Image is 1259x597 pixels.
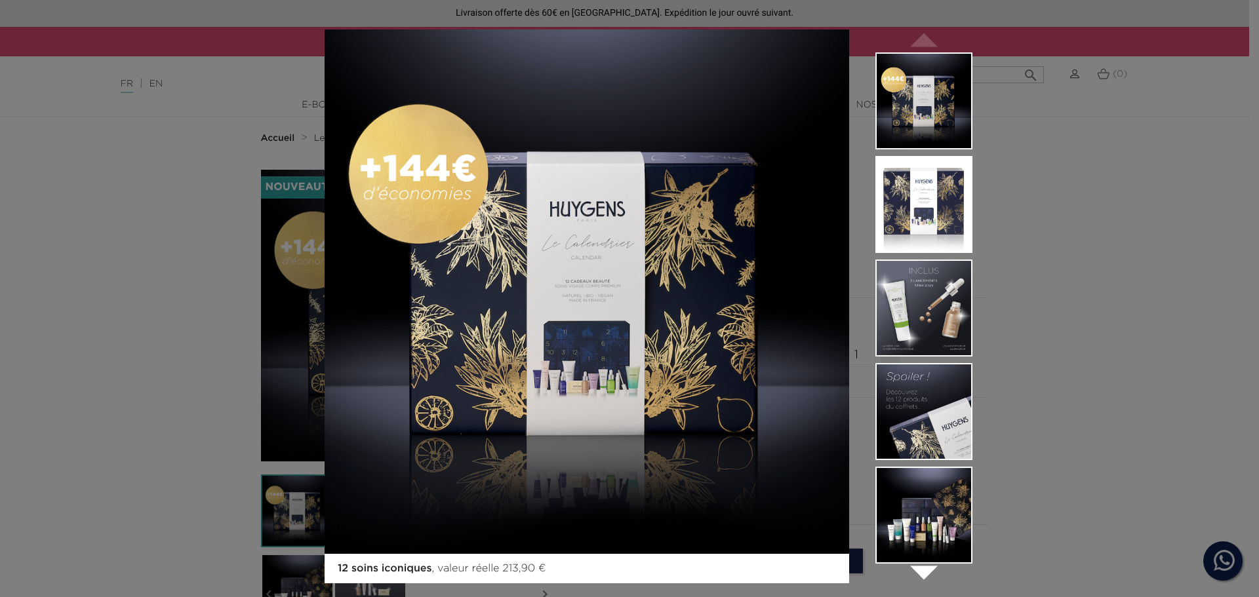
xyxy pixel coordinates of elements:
[325,29,849,554] img: Le Calendrier de L'Avent
[875,52,972,149] img: Le Calendrier de L'Avent
[891,9,957,74] i: 
[338,561,836,577] p: , valeur réelle 213,90 €
[338,564,432,574] strong: 12 soins iconiques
